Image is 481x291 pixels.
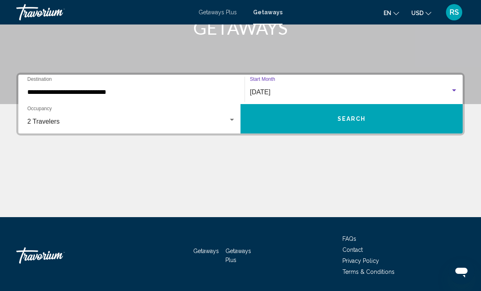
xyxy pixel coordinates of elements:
span: RS [450,8,459,16]
button: User Menu [443,4,465,21]
span: [DATE] [250,89,270,96]
button: Change language [384,7,399,19]
a: Getaways Plus [225,248,251,263]
button: Search [240,104,463,133]
a: FAQs [342,235,356,242]
iframe: Button to launch messaging window [448,258,474,284]
span: 2 Travelers [27,118,60,125]
a: Travorium [16,243,98,268]
span: USD [411,10,424,16]
button: Change currency [411,7,431,19]
a: Contact [342,247,363,253]
div: Search widget [18,75,463,133]
a: Travorium [16,4,190,20]
a: Privacy Policy [342,258,379,264]
span: Search [338,116,366,122]
span: en [384,10,391,16]
a: Terms & Conditions [342,269,395,275]
a: Getaways [193,248,219,254]
a: Getaways Plus [199,9,237,16]
a: Getaways [253,9,282,16]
